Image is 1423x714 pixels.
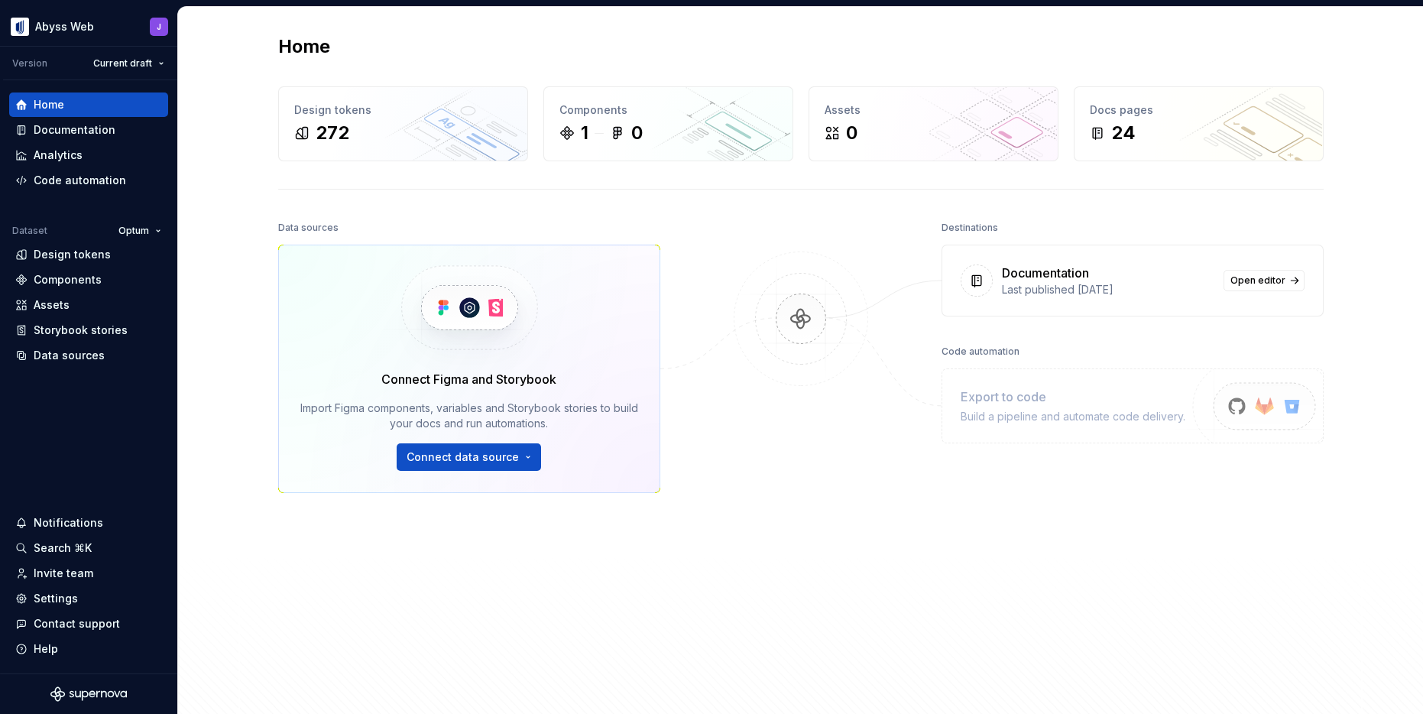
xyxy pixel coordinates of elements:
div: Contact support [34,616,120,631]
h2: Home [278,34,330,59]
div: Analytics [34,148,83,163]
button: Help [9,637,168,661]
div: Docs pages [1090,102,1308,118]
div: Assets [34,297,70,313]
div: 0 [631,121,643,145]
div: 1 [581,121,588,145]
a: Assets [9,293,168,317]
a: Docs pages24 [1074,86,1324,161]
div: Import Figma components, variables and Storybook stories to build your docs and run automations. [300,401,638,431]
div: 272 [316,121,349,145]
button: Current draft [86,53,171,74]
div: Help [34,641,58,657]
div: Components [34,272,102,287]
div: 0 [846,121,857,145]
div: Dataset [12,225,47,237]
div: Connect Figma and Storybook [381,370,556,388]
a: Storybook stories [9,318,168,342]
div: Build a pipeline and automate code delivery. [961,409,1185,424]
span: Open editor [1230,274,1285,287]
div: Last published [DATE] [1002,282,1214,297]
div: Documentation [34,122,115,138]
div: Data sources [278,217,339,239]
a: Settings [9,586,168,611]
div: J [157,21,161,33]
div: Export to code [961,388,1185,406]
button: Notifications [9,511,168,535]
button: Connect data source [397,443,541,471]
a: Design tokens [9,242,168,267]
a: Code automation [9,168,168,193]
div: Code automation [942,341,1019,362]
div: 24 [1111,121,1136,145]
span: Current draft [93,57,152,70]
a: Open editor [1224,270,1305,291]
div: Assets [825,102,1042,118]
div: Documentation [1002,264,1089,282]
div: Settings [34,591,78,606]
div: Invite team [34,566,93,581]
div: Components [559,102,777,118]
div: Design tokens [294,102,512,118]
a: Documentation [9,118,168,142]
a: Design tokens272 [278,86,528,161]
button: Search ⌘K [9,536,168,560]
a: Data sources [9,343,168,368]
a: Invite team [9,561,168,586]
button: Abyss WebJ [3,10,174,43]
svg: Supernova Logo [50,686,127,702]
div: Home [34,97,64,112]
span: Connect data source [407,449,519,465]
a: Assets0 [809,86,1058,161]
div: Storybook stories [34,323,128,338]
button: Optum [112,220,168,242]
a: Analytics [9,143,168,167]
img: 057bcc03-eeae-4063-b76a-c8b93ab4fd7a.png [11,18,29,36]
a: Home [9,92,168,117]
div: Data sources [34,348,105,363]
button: Contact support [9,612,168,636]
a: Components [9,268,168,292]
a: Components10 [543,86,793,161]
div: Design tokens [34,247,111,262]
div: Abyss Web [35,19,94,34]
span: Optum [118,225,149,237]
div: Code automation [34,173,126,188]
div: Notifications [34,515,103,531]
div: Destinations [942,217,998,239]
div: Search ⌘K [34,540,92,556]
div: Version [12,57,47,70]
